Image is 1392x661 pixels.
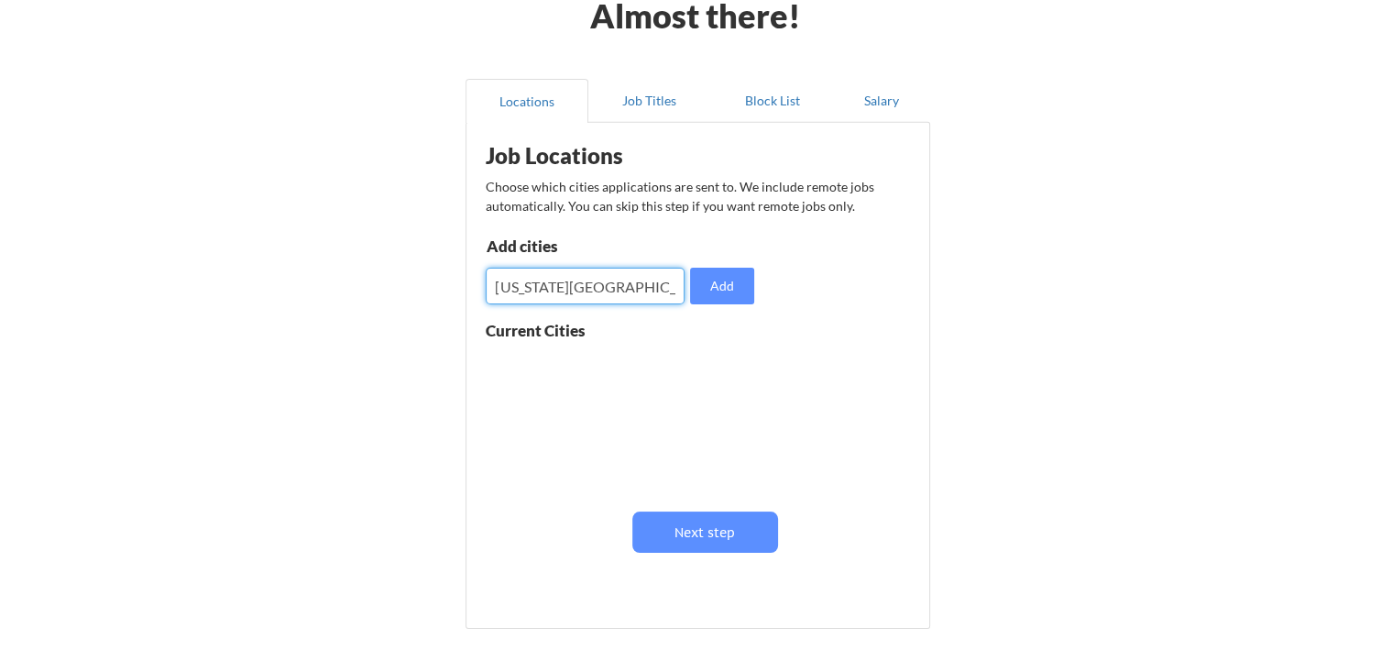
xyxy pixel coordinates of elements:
[486,323,625,338] div: Current Cities
[632,512,778,553] button: Next step
[486,145,717,167] div: Job Locations
[690,268,754,304] button: Add
[834,79,930,123] button: Salary
[486,177,907,215] div: Choose which cities applications are sent to. We include remote jobs automatically. You can skip ...
[486,268,685,304] input: Type here...
[711,79,834,123] button: Block List
[588,79,711,123] button: Job Titles
[466,79,588,123] button: Locations
[487,238,676,254] div: Add cities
